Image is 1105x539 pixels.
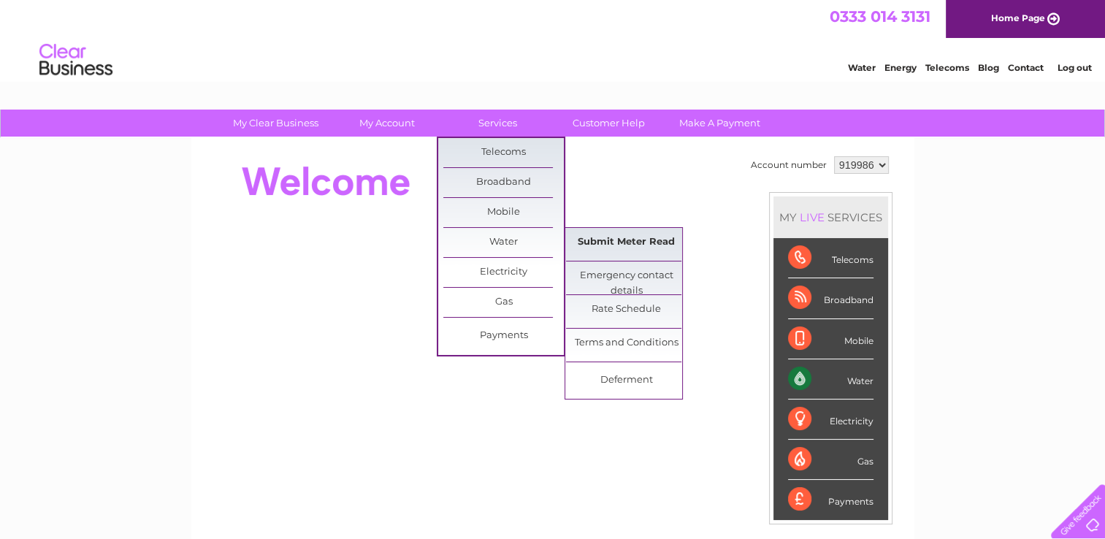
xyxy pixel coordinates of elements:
a: Customer Help [548,110,669,137]
div: Mobile [788,319,873,359]
div: LIVE [797,210,827,224]
div: Clear Business is a trading name of Verastar Limited (registered in [GEOGRAPHIC_DATA] No. 3667643... [208,8,898,71]
div: MY SERVICES [773,196,888,238]
a: Make A Payment [659,110,780,137]
div: Telecoms [788,238,873,278]
a: Contact [1008,62,1044,73]
a: Log out [1057,62,1091,73]
a: Water [443,228,564,257]
img: logo.png [39,38,113,83]
a: Emergency contact details [566,261,687,291]
a: Payments [443,321,564,351]
a: Services [437,110,558,137]
a: Telecoms [443,138,564,167]
a: Water [848,62,876,73]
a: Rate Schedule [566,295,687,324]
a: My Clear Business [215,110,336,137]
a: My Account [326,110,447,137]
a: Energy [884,62,917,73]
a: Telecoms [925,62,969,73]
a: Electricity [443,258,564,287]
a: 0333 014 3131 [830,7,930,26]
div: Broadband [788,278,873,318]
a: Blog [978,62,999,73]
div: Electricity [788,400,873,440]
a: Broadband [443,168,564,197]
a: Gas [443,288,564,317]
a: Mobile [443,198,564,227]
td: Account number [747,153,830,177]
div: Payments [788,480,873,519]
div: Gas [788,440,873,480]
a: Submit Meter Read [566,228,687,257]
a: Deferment [566,366,687,395]
a: Terms and Conditions [566,329,687,358]
div: Water [788,359,873,400]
